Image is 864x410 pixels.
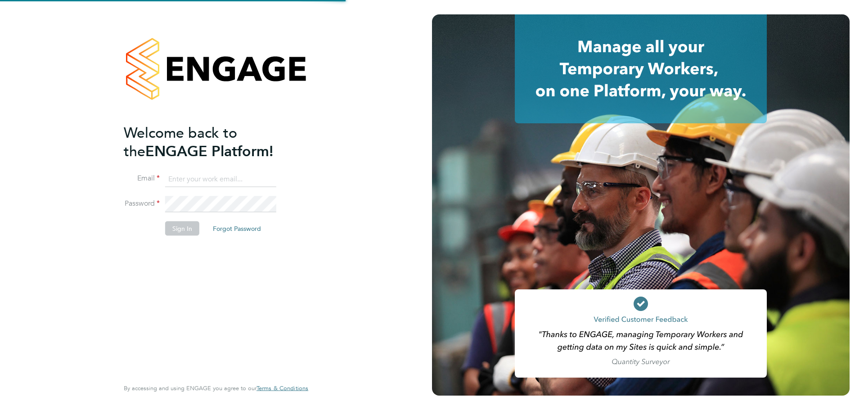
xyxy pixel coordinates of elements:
button: Sign In [165,221,199,236]
span: Terms & Conditions [256,384,308,392]
label: Email [124,174,160,183]
label: Password [124,199,160,208]
span: Welcome back to the [124,124,237,160]
h2: ENGAGE Platform! [124,123,299,160]
span: By accessing and using ENGAGE you agree to our [124,384,308,392]
button: Forgot Password [206,221,268,236]
a: Terms & Conditions [256,385,308,392]
input: Enter your work email... [165,171,276,187]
